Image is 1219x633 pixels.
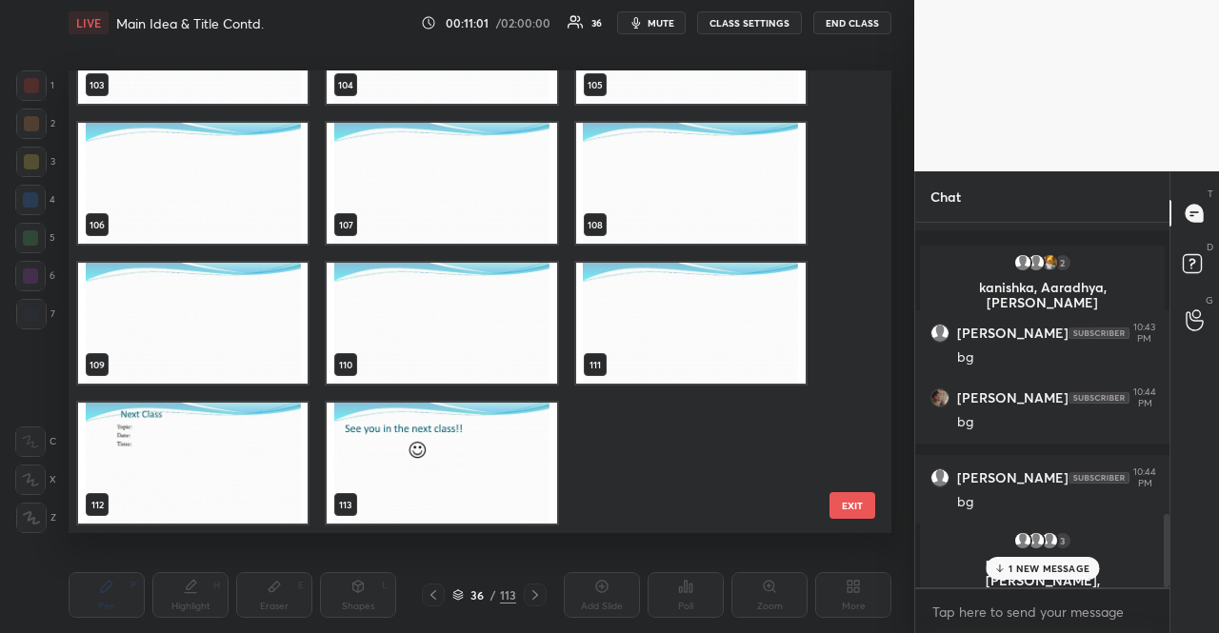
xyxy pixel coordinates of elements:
img: 17570057133B7KD3.pdf [576,263,806,384]
img: 4P8fHbbgJtejmAAAAAElFTkSuQmCC [1069,327,1129,339]
img: 17570057133B7KD3.pdf [327,403,556,524]
img: default.png [931,325,949,342]
img: default.png [1040,531,1059,550]
div: bg [957,348,1154,367]
div: 36 [591,18,602,28]
p: T [1208,187,1213,201]
div: grid [915,223,1169,587]
div: 113 [500,586,516,603]
img: default.png [1013,531,1032,550]
img: 17570057133B7KD3.pdf [576,123,806,244]
img: 4P8fHbbgJtejmAAAAAElFTkSuQmCC [1069,472,1129,484]
img: 17570057133B7KD3.pdf [327,263,556,384]
p: [PERSON_NAME], [PERSON_NAME], [PERSON_NAME] [931,558,1153,603]
div: 10:44 PM [1133,386,1156,409]
div: 3 [1053,531,1072,550]
div: 36 [468,589,487,601]
img: 17570057133B7KD3.pdf [327,123,556,244]
h6: [PERSON_NAME] [957,389,1069,406]
div: 1 [16,70,54,101]
div: bg [957,413,1154,432]
p: G [1206,293,1213,307]
h6: [PERSON_NAME] [957,469,1069,486]
div: 2 [1053,253,1072,272]
div: grid [69,70,858,533]
div: X [15,465,56,495]
button: CLASS SETTINGS [697,11,802,34]
div: C [15,426,56,457]
div: 7 [16,299,55,329]
img: thumbnail.jpg [1040,253,1059,272]
div: 10:43 PM [1133,322,1155,345]
button: EXIT [829,492,875,519]
div: / [490,589,496,601]
img: default.png [931,469,949,486]
div: LIVE [69,11,109,34]
img: 17570057133B7KD3.pdf [78,403,308,524]
p: Chat [915,171,976,222]
div: 4 [15,185,55,215]
button: END CLASS [813,11,891,34]
div: bg [957,493,1154,512]
img: default.png [1013,253,1032,272]
h4: Main Idea & Title Contd. [116,14,264,32]
p: kanishka, Aaradhya, [PERSON_NAME] [931,280,1153,310]
div: Z [16,503,56,533]
p: 1 NEW MESSAGE [1009,563,1089,574]
span: mute [648,16,674,30]
img: 17570057133B7KD3.pdf [78,263,308,384]
p: D [1207,240,1213,254]
div: 3 [16,147,55,177]
img: 17570057133B7KD3.pdf [78,123,308,244]
div: 5 [15,223,55,253]
img: 4P8fHbbgJtejmAAAAAElFTkSuQmCC [1069,392,1129,404]
img: default.png [1027,253,1046,272]
div: 6 [15,261,55,291]
img: thumbnail.jpg [931,389,949,406]
button: mute [617,11,686,34]
img: default.png [1027,531,1046,550]
h6: [PERSON_NAME] [957,325,1069,342]
div: 10:44 PM [1133,466,1156,489]
div: 2 [16,109,55,139]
